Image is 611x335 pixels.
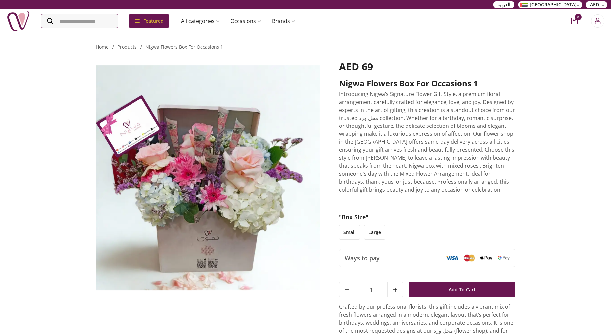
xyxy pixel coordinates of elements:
[96,44,109,50] a: Home
[112,43,114,51] li: /
[176,14,225,28] a: All categories
[267,14,301,28] a: Brands
[449,284,476,295] span: Add To Cart
[575,14,582,20] span: 0
[446,256,458,260] img: Visa
[145,44,223,50] a: nigwa flowers box for occasions 1
[520,3,528,7] img: Arabic_dztd3n.png
[409,282,515,297] button: Add To Cart
[518,1,582,8] button: [GEOGRAPHIC_DATA]
[497,1,510,8] span: العربية
[117,44,137,50] a: products
[41,14,118,28] input: Search
[586,1,607,8] button: AED
[355,282,387,297] span: 1
[530,1,577,8] span: [GEOGRAPHIC_DATA]
[480,256,492,261] img: Apple Pay
[339,212,515,222] h3: "Box size"
[364,225,385,240] li: large
[339,90,515,194] p: Introducing Nigwa’s Signature Flower Gift Style, a premium floral arrangement carefully crafted f...
[591,14,604,28] button: Login
[345,253,380,263] span: Ways to pay
[7,9,30,33] img: Nigwa-uae-gifts
[498,256,510,260] img: Google Pay
[140,43,142,51] li: /
[129,14,169,28] div: Featured
[339,60,373,73] span: AED 69
[339,78,515,89] h2: Nigwa Flowers box for occasions 1
[339,225,360,240] li: small
[571,18,578,24] button: cart-button
[590,1,599,8] span: AED
[225,14,267,28] a: Occasions
[96,61,320,294] img: Nigwa Flowers box for occasions 1 محل ورد – محل ورد فاخر لجميع أنواع المناسبات – اطلب أونلاين من ...
[463,254,475,261] img: Mastercard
